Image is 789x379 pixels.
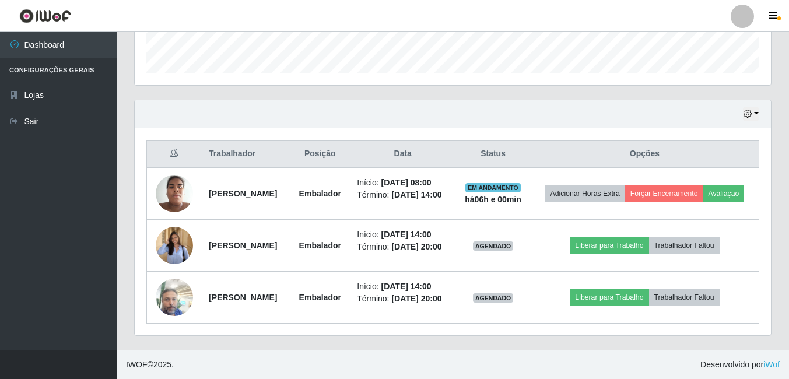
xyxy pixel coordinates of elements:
img: CoreUI Logo [19,9,71,23]
time: [DATE] 20:00 [391,242,441,251]
li: Início: [357,177,448,189]
span: EM ANDAMENTO [465,183,521,192]
li: Início: [357,280,448,293]
button: Liberar para Trabalho [570,237,648,254]
th: Posição [290,141,350,168]
span: Desenvolvido por [700,359,780,371]
button: Forçar Encerramento [625,185,703,202]
button: Trabalhador Faltou [649,289,720,306]
th: Status [455,141,531,168]
li: Início: [357,229,448,241]
time: [DATE] 08:00 [381,178,432,187]
li: Término: [357,189,448,201]
strong: [PERSON_NAME] [209,189,277,198]
li: Término: [357,293,448,305]
th: Data [350,141,455,168]
th: Opções [531,141,759,168]
strong: Embalador [299,241,341,250]
strong: Embalador [299,189,341,198]
span: IWOF [126,360,148,369]
time: [DATE] 14:00 [391,190,441,199]
span: AGENDADO [473,293,514,303]
span: © 2025 . [126,359,174,371]
th: Trabalhador [202,141,290,168]
button: Avaliação [703,185,744,202]
img: 1743623016300.jpeg [156,221,193,269]
img: 1749490683710.jpeg [156,272,193,322]
strong: [PERSON_NAME] [209,241,277,250]
a: iWof [763,360,780,369]
strong: há 06 h e 00 min [465,195,521,204]
time: [DATE] 14:00 [381,230,432,239]
strong: [PERSON_NAME] [209,293,277,302]
span: AGENDADO [473,241,514,251]
button: Adicionar Horas Extra [545,185,625,202]
li: Término: [357,241,448,253]
button: Liberar para Trabalho [570,289,648,306]
img: 1650483938365.jpeg [156,169,193,218]
time: [DATE] 14:00 [381,282,432,291]
time: [DATE] 20:00 [391,294,441,303]
strong: Embalador [299,293,341,302]
button: Trabalhador Faltou [649,237,720,254]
